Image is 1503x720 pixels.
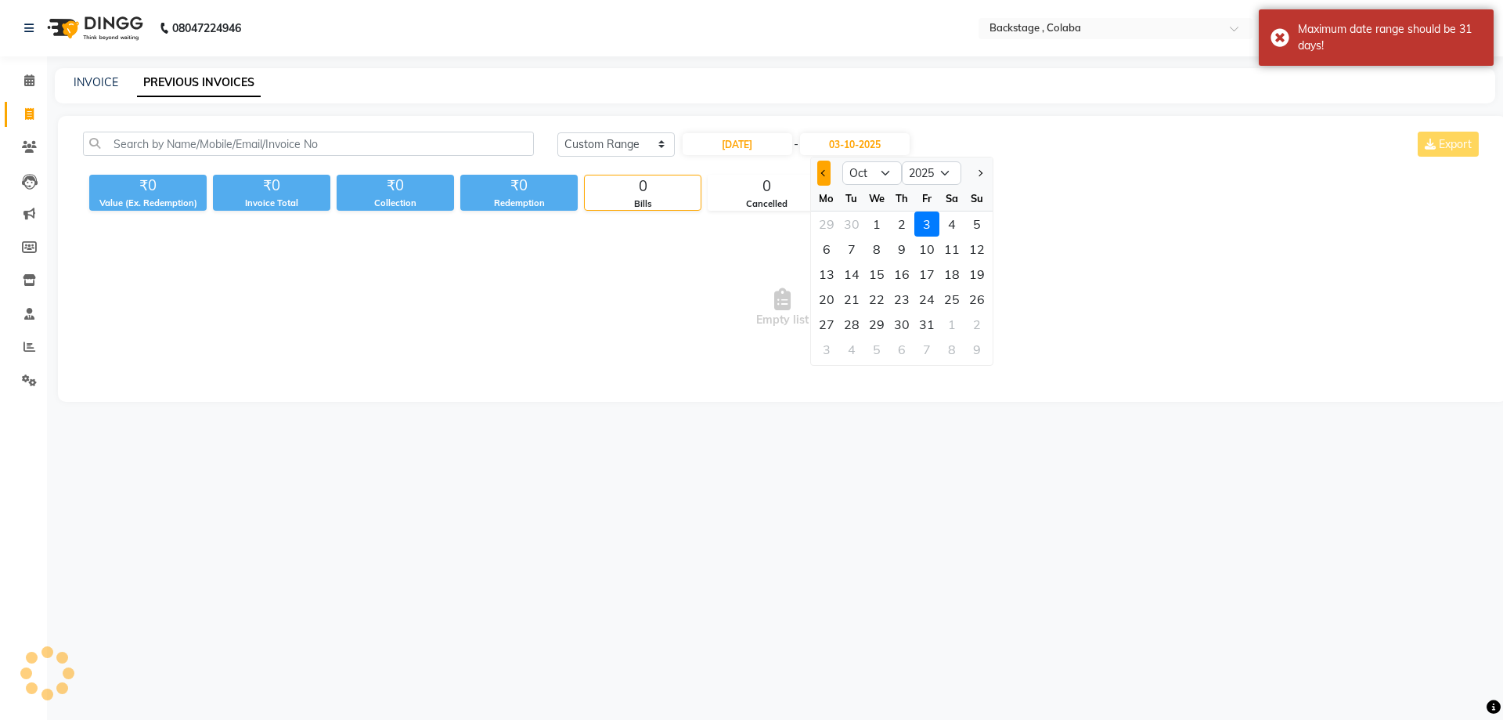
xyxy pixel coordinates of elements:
[889,262,914,287] div: Thursday, October 16, 2025
[864,287,889,312] div: 22
[914,312,939,337] div: Friday, October 31, 2025
[839,287,864,312] div: 21
[708,175,824,197] div: 0
[964,287,989,312] div: 26
[814,312,839,337] div: 27
[708,197,824,211] div: Cancelled
[794,136,798,153] span: -
[839,237,864,262] div: Tuesday, October 7, 2025
[137,69,261,97] a: PREVIOUS INVOICES
[814,337,839,362] div: 3
[460,197,578,210] div: Redemption
[839,287,864,312] div: Tuesday, October 21, 2025
[83,132,534,156] input: Search by Name/Mobile/Email/Invoice No
[964,262,989,287] div: 19
[889,337,914,362] div: Thursday, November 6, 2025
[889,212,914,237] div: Thursday, October 2, 2025
[939,287,964,312] div: 25
[939,337,964,362] div: Saturday, November 8, 2025
[213,175,330,197] div: ₹0
[89,175,207,197] div: ₹0
[864,337,889,362] div: 5
[814,262,839,287] div: 13
[172,6,241,50] b: 08047224946
[814,312,839,337] div: Monday, October 27, 2025
[964,186,989,211] div: Su
[839,212,864,237] div: Tuesday, September 30, 2025
[800,133,910,155] input: End Date
[864,212,889,237] div: Wednesday, October 1, 2025
[914,287,939,312] div: Friday, October 24, 2025
[889,287,914,312] div: 23
[839,186,864,211] div: Tu
[864,186,889,211] div: We
[889,312,914,337] div: 30
[814,212,839,237] div: 29
[964,337,989,362] div: Sunday, November 9, 2025
[839,212,864,237] div: 30
[814,337,839,362] div: Monday, November 3, 2025
[939,237,964,262] div: Saturday, October 11, 2025
[839,262,864,287] div: Tuesday, October 14, 2025
[814,237,839,262] div: 6
[839,262,864,287] div: 14
[460,175,578,197] div: ₹0
[939,237,964,262] div: 11
[814,262,839,287] div: Monday, October 13, 2025
[939,337,964,362] div: 8
[817,161,831,186] button: Previous month
[889,312,914,337] div: Thursday, October 30, 2025
[864,337,889,362] div: Wednesday, November 5, 2025
[864,262,889,287] div: 15
[1298,21,1482,54] div: Maximum date range should be 31 days!
[914,337,939,362] div: 7
[889,287,914,312] div: Thursday, October 23, 2025
[964,262,989,287] div: Sunday, October 19, 2025
[889,237,914,262] div: 9
[839,337,864,362] div: 4
[914,186,939,211] div: Fr
[839,312,864,337] div: 28
[839,237,864,262] div: 7
[939,212,964,237] div: 4
[964,212,989,237] div: 5
[864,312,889,337] div: Wednesday, October 29, 2025
[939,186,964,211] div: Sa
[964,237,989,262] div: 12
[814,287,839,312] div: 20
[939,287,964,312] div: Saturday, October 25, 2025
[213,197,330,210] div: Invoice Total
[964,312,989,337] div: 2
[337,197,454,210] div: Collection
[337,175,454,197] div: ₹0
[972,161,986,186] button: Next month
[914,212,939,237] div: Friday, October 3, 2025
[864,212,889,237] div: 1
[889,212,914,237] div: 2
[964,337,989,362] div: 9
[889,337,914,362] div: 6
[914,262,939,287] div: 17
[864,237,889,262] div: 8
[89,197,207,210] div: Value (Ex. Redemption)
[889,262,914,287] div: 16
[889,237,914,262] div: Thursday, October 9, 2025
[914,237,939,262] div: 10
[814,212,839,237] div: Monday, September 29, 2025
[964,237,989,262] div: Sunday, October 12, 2025
[839,337,864,362] div: Tuesday, November 4, 2025
[864,312,889,337] div: 29
[939,262,964,287] div: 18
[914,212,939,237] div: 3
[839,312,864,337] div: Tuesday, October 28, 2025
[939,312,964,337] div: 1
[74,75,118,89] a: INVOICE
[914,237,939,262] div: Friday, October 10, 2025
[864,287,889,312] div: Wednesday, October 22, 2025
[939,312,964,337] div: Saturday, November 1, 2025
[902,161,961,185] select: Select year
[814,287,839,312] div: Monday, October 20, 2025
[842,161,902,185] select: Select month
[683,133,792,155] input: Start Date
[914,262,939,287] div: Friday, October 17, 2025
